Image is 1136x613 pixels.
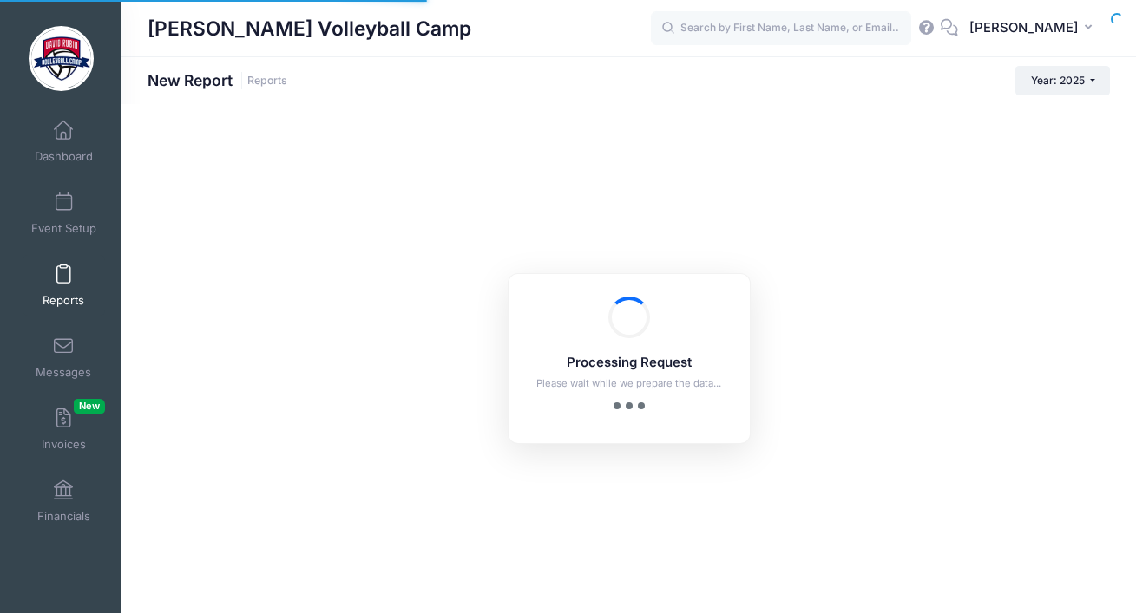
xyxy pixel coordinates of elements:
a: Reports [23,255,105,316]
button: Year: 2025 [1015,66,1110,95]
img: David Rubio Volleyball Camp [29,26,94,91]
span: Year: 2025 [1031,74,1085,87]
a: Messages [23,327,105,388]
span: [PERSON_NAME] [969,18,1079,37]
span: Reports [43,293,84,308]
span: Dashboard [35,149,93,164]
span: Messages [36,365,91,380]
a: Event Setup [23,183,105,244]
a: Financials [23,471,105,531]
h1: New Report [148,71,287,89]
h5: Processing Request [531,355,727,371]
a: Reports [247,75,287,88]
a: InvoicesNew [23,399,105,460]
button: [PERSON_NAME] [958,9,1110,49]
span: Financials [37,509,90,524]
span: Event Setup [31,221,96,236]
p: Please wait while we prepare the data... [531,376,727,391]
a: Dashboard [23,111,105,172]
input: Search by First Name, Last Name, or Email... [651,11,911,46]
h1: [PERSON_NAME] Volleyball Camp [148,9,471,49]
span: Invoices [42,437,86,452]
span: New [74,399,105,414]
